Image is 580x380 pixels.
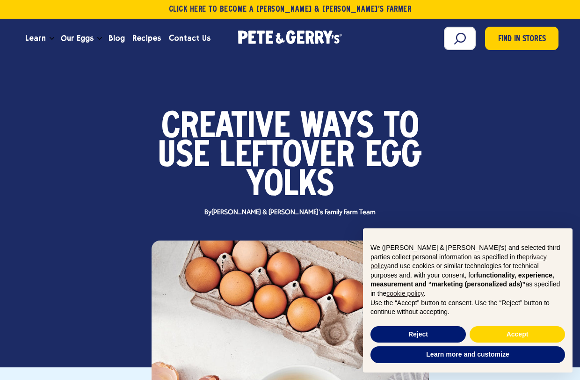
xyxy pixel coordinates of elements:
span: Learn [25,32,46,44]
a: Our Eggs [57,26,97,51]
button: Reject [370,326,466,343]
button: Open the dropdown menu for Our Eggs [97,37,102,40]
span: Recipes [132,32,161,44]
button: Learn more and customize [370,346,565,363]
a: Recipes [129,26,165,51]
input: Search [444,27,476,50]
span: Yolks [246,171,334,200]
span: Creative [161,113,290,142]
button: Accept [470,326,565,343]
a: Find in Stores [485,27,558,50]
span: Blog [109,32,125,44]
span: Contact Us [169,32,210,44]
a: Learn [22,26,50,51]
span: Our Eggs [61,32,94,44]
p: Use the “Accept” button to consent. Use the “Reject” button to continue without accepting. [370,299,565,317]
a: cookie policy [386,290,423,297]
a: Blog [105,26,129,51]
span: Find in Stores [498,33,546,46]
span: By [200,209,380,216]
a: Contact Us [165,26,214,51]
span: Ways [300,113,374,142]
button: Open the dropdown menu for Learn [50,37,54,40]
span: Use [158,142,210,171]
span: to [384,113,419,142]
span: Leftover [220,142,355,171]
span: Egg [365,142,422,171]
span: [PERSON_NAME] & [PERSON_NAME]'s Family Farm Team [211,209,376,216]
p: We ([PERSON_NAME] & [PERSON_NAME]'s) and selected third parties collect personal information as s... [370,243,565,299]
